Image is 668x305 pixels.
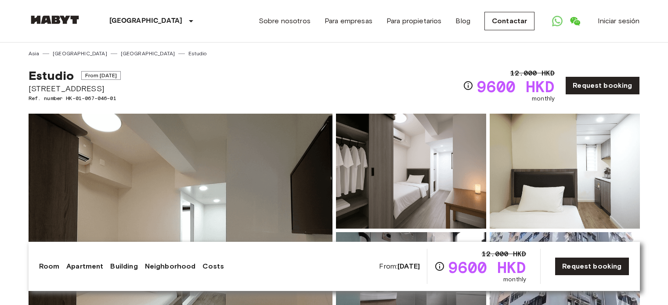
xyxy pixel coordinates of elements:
[532,94,555,103] span: monthly
[29,94,121,102] span: Ref. number HK-01-067-046-01
[325,16,372,26] a: Para empresas
[477,79,555,94] span: 9600 HKD
[121,50,175,57] a: [GEOGRAPHIC_DATA]
[29,15,81,24] img: Habyt
[379,262,420,271] span: From:
[455,16,470,26] a: Blog
[598,16,639,26] a: Iniciar sesión
[29,68,74,83] span: Estudio
[81,71,121,80] span: From [DATE]
[188,50,206,57] a: Estudio
[490,114,640,229] img: Picture of unit HK-01-067-046-01
[109,16,183,26] p: [GEOGRAPHIC_DATA]
[110,261,137,272] a: Building
[145,261,196,272] a: Neighborhood
[463,80,473,91] svg: Check cost overview for full price breakdown. Please note that discounts apply to new joiners onl...
[397,262,420,270] b: [DATE]
[555,257,629,276] a: Request booking
[336,114,486,229] img: Picture of unit HK-01-067-046-01
[434,261,445,272] svg: Check cost overview for full price breakdown. Please note that discounts apply to new joiners onl...
[484,12,534,30] a: Contactar
[66,261,103,272] a: Apartment
[549,12,566,30] a: Open WhatsApp
[448,259,526,275] span: 9600 HKD
[386,16,442,26] a: Para propietarios
[259,16,311,26] a: Sobre nosotros
[39,261,60,272] a: Room
[53,50,107,57] a: [GEOGRAPHIC_DATA]
[29,50,40,57] a: Asia
[510,68,555,79] span: 12.000 HKD
[202,261,224,272] a: Costs
[29,83,121,94] span: [STREET_ADDRESS]
[565,76,639,95] a: Request booking
[566,12,584,30] a: Open WeChat
[503,275,526,284] span: monthly
[482,249,527,259] span: 12.000 HKD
